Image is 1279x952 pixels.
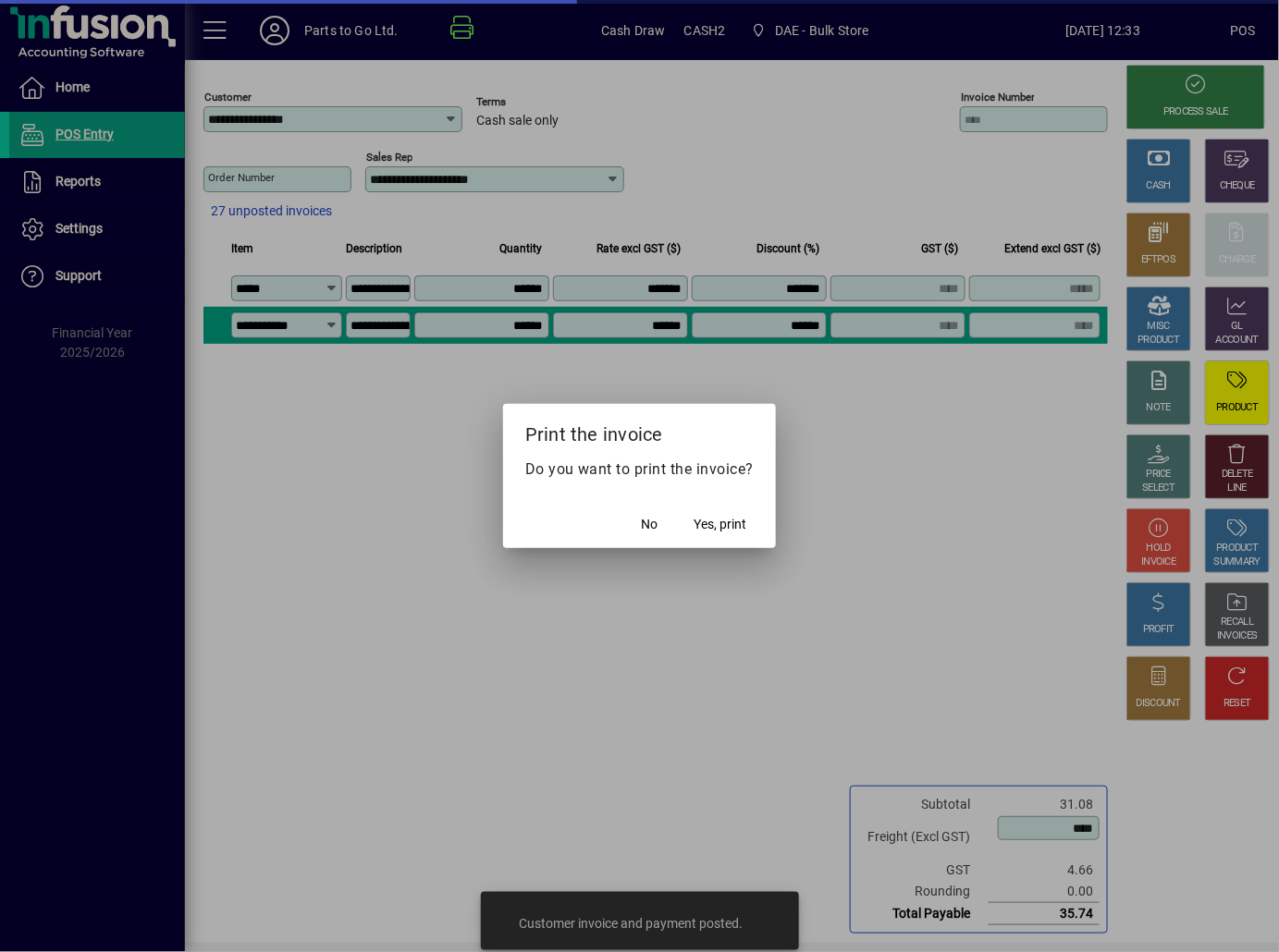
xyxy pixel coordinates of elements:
p: Do you want to print the invoice? [525,458,755,481]
h2: Print the invoice [503,404,777,458]
span: No [641,515,658,534]
button: No [620,507,679,541]
span: Yes, print [694,515,746,534]
button: Yes, print [686,507,754,541]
